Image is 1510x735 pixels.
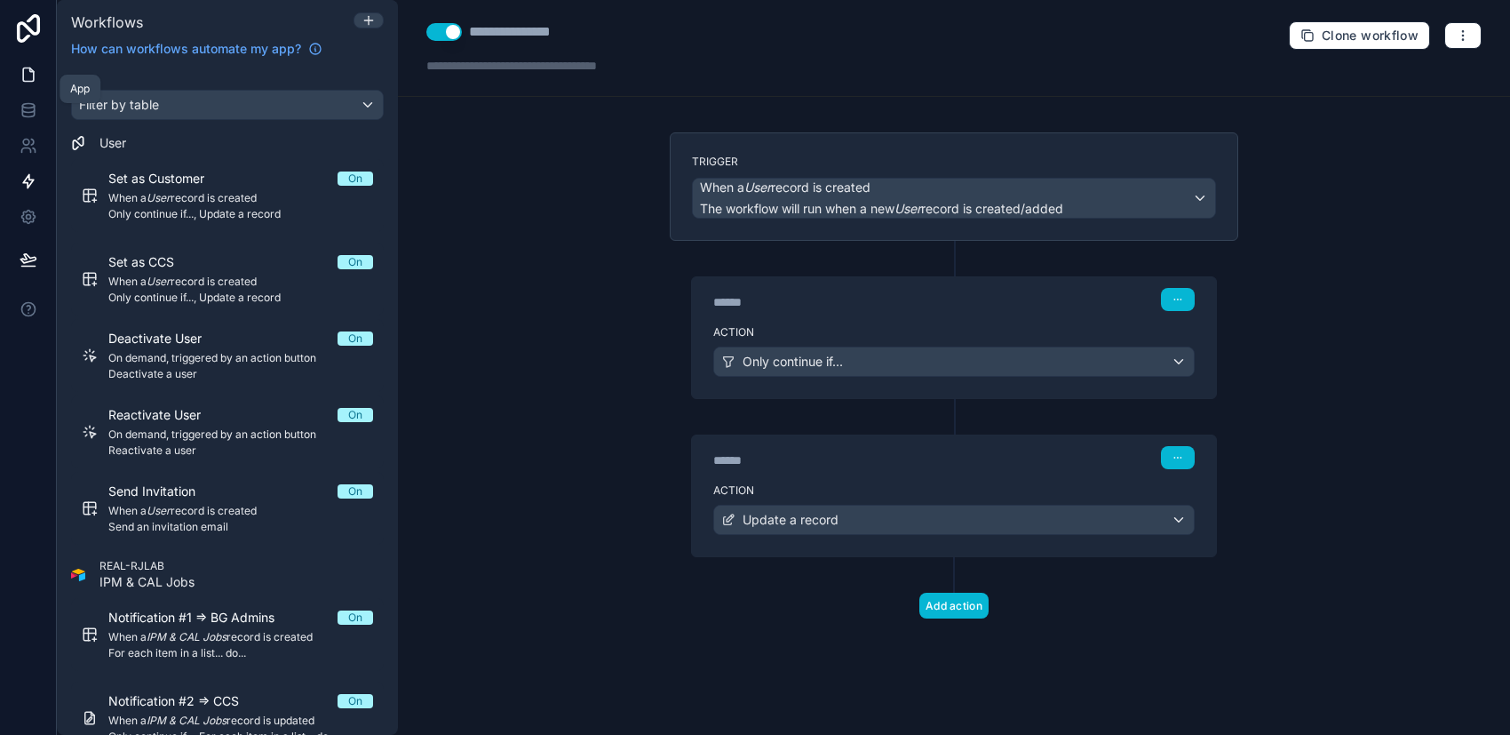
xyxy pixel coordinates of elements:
button: When aUserrecord is createdThe workflow will run when a newUserrecord is created/added [692,178,1216,219]
span: How can workflows automate my app? [71,40,301,58]
label: Action [713,483,1195,498]
span: Workflows [71,13,143,31]
em: User [894,201,921,216]
a: How can workflows automate my app? [64,40,330,58]
div: App [70,82,90,96]
span: Only continue if... [743,353,843,371]
label: Action [713,325,1195,340]
label: Trigger [692,155,1216,169]
em: User [744,180,771,195]
button: Clone workflow [1289,21,1430,50]
button: Add action [919,593,989,619]
span: The workflow will run when a new record is created/added [700,201,1063,216]
span: When a record is created [700,179,870,196]
button: Only continue if... [713,347,1195,377]
span: Clone workflow [1322,28,1419,44]
span: Update a record [743,511,838,529]
button: Update a record [713,505,1195,535]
